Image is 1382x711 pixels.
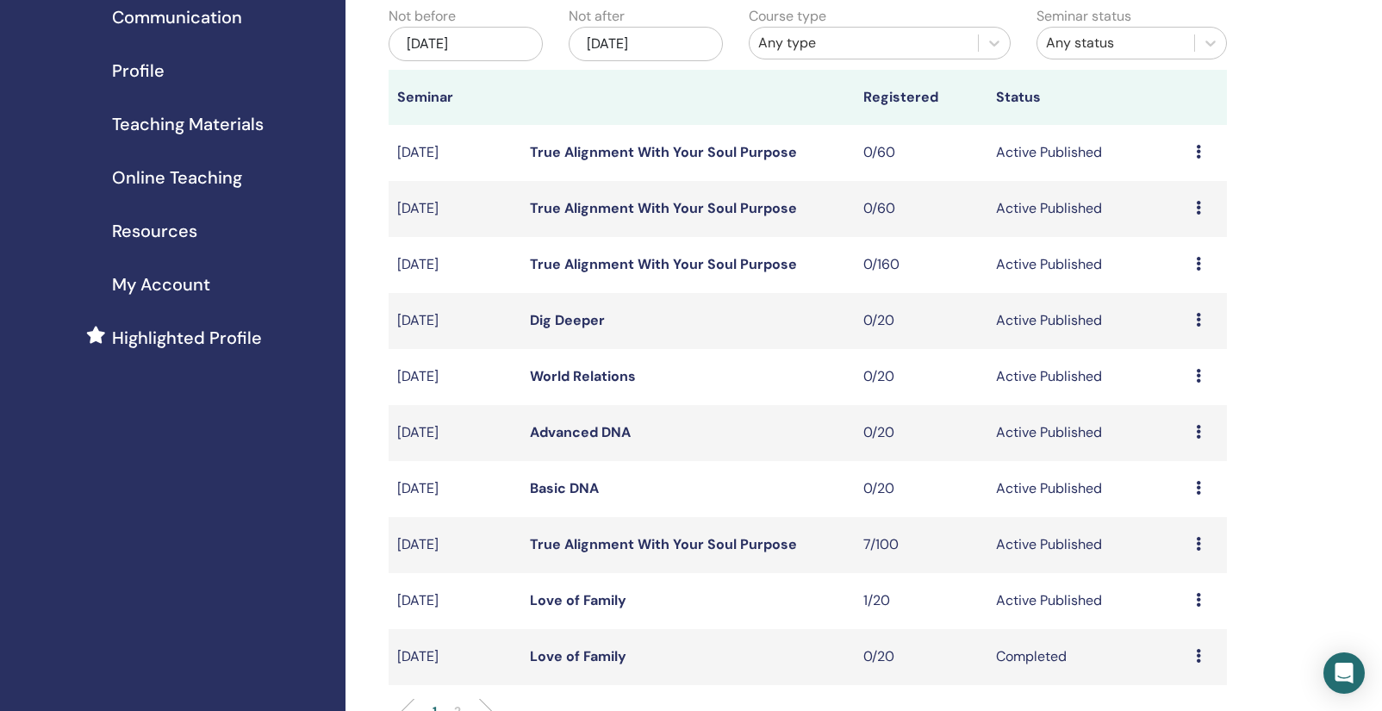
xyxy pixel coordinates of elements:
td: 0/20 [855,349,987,405]
span: Profile [112,58,165,84]
a: Advanced DNA [530,423,631,441]
span: Communication [112,4,242,30]
td: [DATE] [389,405,521,461]
a: Basic DNA [530,479,599,497]
td: 0/60 [855,125,987,181]
td: Active Published [987,573,1187,629]
a: Love of Family [530,591,626,609]
a: True Alignment With Your Soul Purpose [530,535,797,553]
td: [DATE] [389,349,521,405]
a: Dig Deeper [530,311,605,329]
td: Active Published [987,237,1187,293]
a: World Relations [530,367,636,385]
td: Active Published [987,125,1187,181]
a: True Alignment With Your Soul Purpose [530,199,797,217]
td: [DATE] [389,517,521,573]
td: [DATE] [389,181,521,237]
label: Not after [569,6,625,27]
td: Active Published [987,461,1187,517]
div: Any status [1046,33,1186,53]
td: [DATE] [389,237,521,293]
a: True Alignment With Your Soul Purpose [530,255,797,273]
label: Seminar status [1036,6,1131,27]
td: Active Published [987,405,1187,461]
td: Active Published [987,181,1187,237]
label: Not before [389,6,456,27]
td: 0/20 [855,293,987,349]
span: Highlighted Profile [112,325,262,351]
td: 0/20 [855,629,987,685]
div: Open Intercom Messenger [1323,652,1365,694]
a: True Alignment With Your Soul Purpose [530,143,797,161]
th: Seminar [389,70,521,125]
td: [DATE] [389,573,521,629]
td: Active Published [987,517,1187,573]
td: Active Published [987,293,1187,349]
span: Teaching Materials [112,111,264,137]
span: My Account [112,271,210,297]
td: Active Published [987,349,1187,405]
div: [DATE] [569,27,723,61]
td: 7/100 [855,517,987,573]
td: [DATE] [389,629,521,685]
span: Online Teaching [112,165,242,190]
div: Any type [758,33,969,53]
th: Registered [855,70,987,125]
a: Love of Family [530,647,626,665]
td: [DATE] [389,461,521,517]
td: 1/20 [855,573,987,629]
th: Status [987,70,1187,125]
td: 0/20 [855,405,987,461]
label: Course type [749,6,826,27]
td: 0/20 [855,461,987,517]
td: 0/160 [855,237,987,293]
td: Completed [987,629,1187,685]
td: [DATE] [389,125,521,181]
span: Resources [112,218,197,244]
td: [DATE] [389,293,521,349]
td: 0/60 [855,181,987,237]
div: [DATE] [389,27,543,61]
